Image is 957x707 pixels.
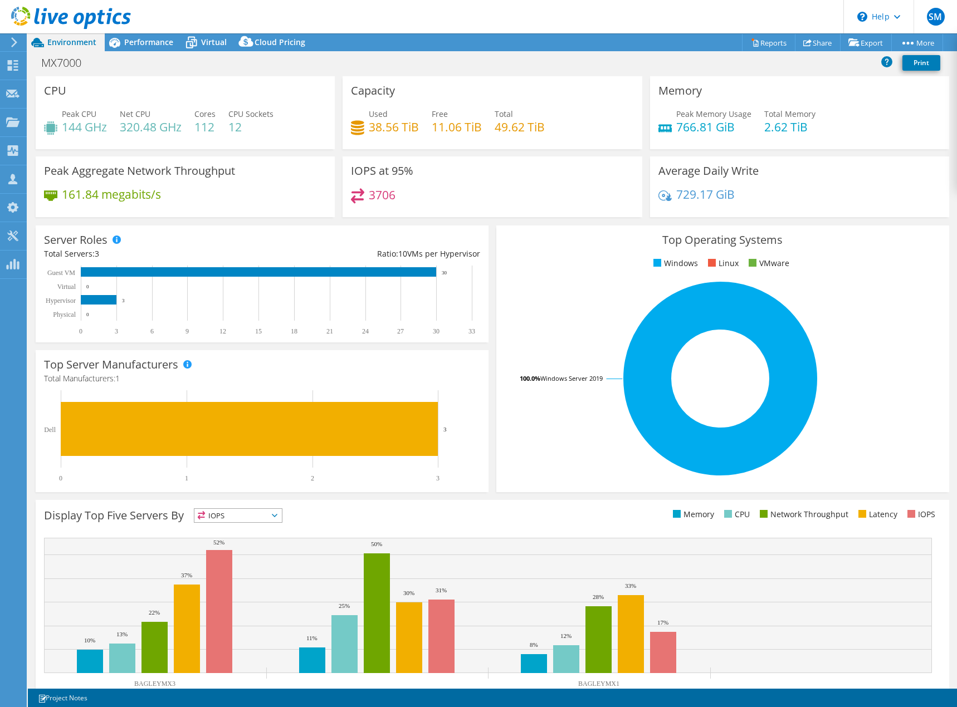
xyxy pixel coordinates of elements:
[657,619,668,626] text: 17%
[228,121,274,133] h4: 12
[194,121,216,133] h4: 112
[593,593,604,600] text: 28%
[181,572,192,578] text: 37%
[560,632,572,639] text: 12%
[530,641,538,648] text: 8%
[351,165,413,177] h3: IOPS at 95%
[795,34,841,51] a: Share
[62,121,107,133] h4: 144 GHz
[540,374,603,382] tspan: Windows Server 2019
[676,188,735,200] h4: 729.17 GiB
[149,609,160,616] text: 22%
[62,109,96,119] span: Peak CPU
[44,359,178,371] h3: Top Server Manufacturers
[306,635,318,641] text: 11%
[369,189,396,201] h4: 3706
[59,474,62,482] text: 0
[468,327,475,335] text: 33
[120,121,182,133] h4: 320.48 GHz
[436,474,440,482] text: 3
[369,109,388,119] span: Used
[658,165,759,177] h3: Average Daily Write
[397,327,404,335] text: 27
[676,121,751,133] h4: 766.81 GiB
[47,37,96,47] span: Environment
[705,257,739,269] li: Linux
[120,109,150,119] span: Net CPU
[351,85,395,97] h3: Capacity
[44,372,480,385] h4: Total Manufacturers:
[369,121,419,133] h4: 38.56 TiB
[436,587,447,593] text: 31%
[79,327,82,335] text: 0
[115,327,118,335] text: 3
[840,34,892,51] a: Export
[658,85,702,97] h3: Memory
[902,55,940,71] a: Print
[764,121,816,133] h4: 2.62 TiB
[905,508,935,521] li: IOPS
[432,121,482,133] h4: 11.06 TiB
[326,327,333,335] text: 21
[520,374,540,382] tspan: 100.0%
[432,109,448,119] span: Free
[433,327,440,335] text: 30
[757,508,848,521] li: Network Throughput
[47,269,75,277] text: Guest VM
[495,109,513,119] span: Total
[44,234,108,246] h3: Server Roles
[30,691,95,705] a: Project Notes
[46,297,76,305] text: Hypervisor
[213,539,224,546] text: 52%
[219,327,226,335] text: 12
[857,12,867,22] svg: \n
[122,298,125,303] text: 3
[721,508,750,521] li: CPU
[505,234,941,246] h3: Top Operating Systems
[262,248,480,260] div: Ratio: VMs per Hypervisor
[443,426,447,433] text: 3
[311,474,314,482] text: 2
[36,57,99,69] h1: MX7000
[742,34,795,51] a: Reports
[856,508,897,521] li: Latency
[194,509,282,522] span: IOPS
[84,637,95,644] text: 10%
[124,37,173,47] span: Performance
[53,311,76,318] text: Physical
[495,121,545,133] h4: 49.62 TiB
[927,8,945,26] span: SM
[116,631,128,637] text: 13%
[44,165,235,177] h3: Peak Aggregate Network Throughput
[57,283,76,291] text: Virtual
[228,109,274,119] span: CPU Sockets
[625,582,636,589] text: 33%
[746,257,789,269] li: VMware
[764,109,816,119] span: Total Memory
[86,312,89,317] text: 0
[62,188,161,200] h4: 161.84 megabits/s
[115,373,120,384] span: 1
[95,248,99,259] span: 3
[676,109,751,119] span: Peak Memory Usage
[134,680,175,688] text: BAGLEYMX3
[185,474,188,482] text: 1
[201,37,227,47] span: Virtual
[86,284,89,289] text: 0
[150,327,154,335] text: 6
[670,508,714,521] li: Memory
[291,327,297,335] text: 18
[578,680,619,688] text: BAGLEYMX1
[194,109,216,119] span: Cores
[255,37,305,47] span: Cloud Pricing
[398,248,407,259] span: 10
[891,34,943,51] a: More
[255,327,262,335] text: 15
[371,541,382,547] text: 50%
[44,248,262,260] div: Total Servers:
[339,602,350,609] text: 25%
[403,590,414,596] text: 30%
[442,270,447,276] text: 30
[651,257,698,269] li: Windows
[44,426,56,434] text: Dell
